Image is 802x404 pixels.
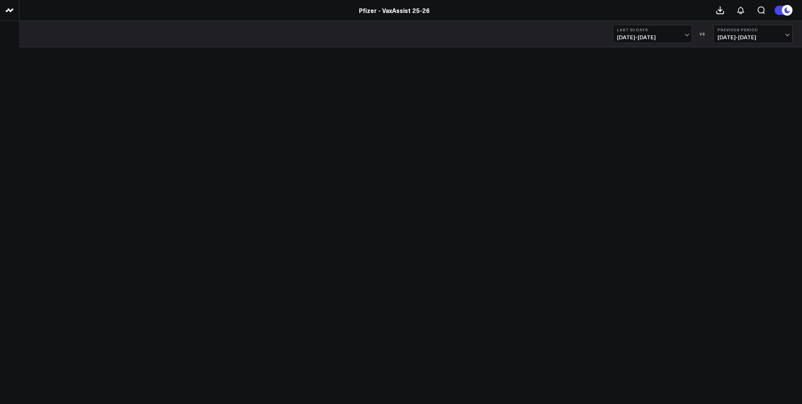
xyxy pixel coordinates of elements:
[617,27,688,32] b: Last 30 Days
[359,6,430,14] a: Pfizer - VaxAssist 25-26
[696,32,710,36] div: VS
[717,27,788,32] b: Previous Period
[717,34,788,40] span: [DATE] - [DATE]
[613,25,692,43] button: Last 30 Days[DATE]-[DATE]
[617,34,688,40] span: [DATE] - [DATE]
[713,25,792,43] button: Previous Period[DATE]-[DATE]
